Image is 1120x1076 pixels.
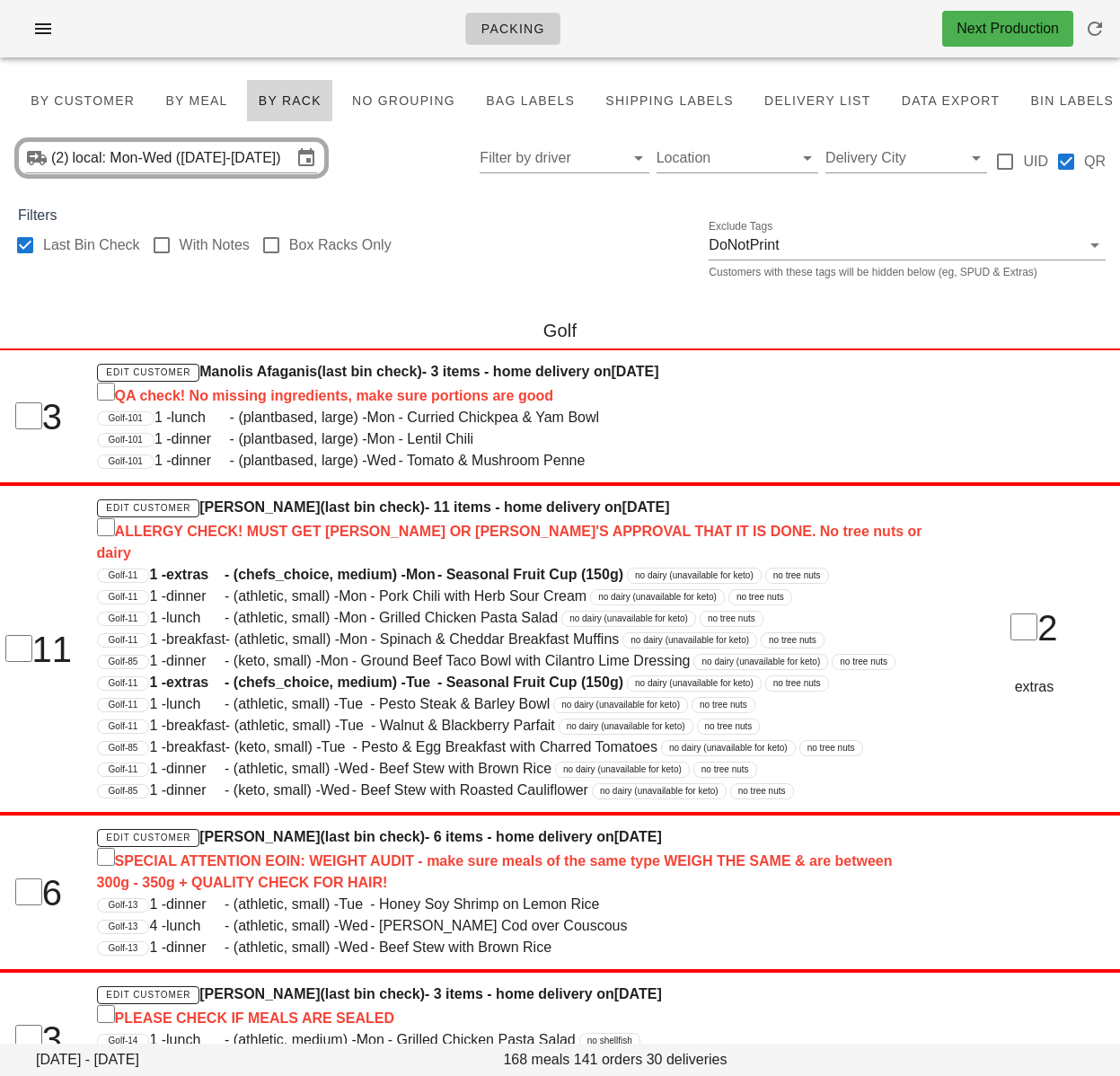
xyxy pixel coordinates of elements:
span: 1 - - (athletic, small) - - Spinach & Cheddar Breakfast Muffins [149,631,619,647]
span: 1 - - (chefs_choice, medium) - - Seasonal Fruit Cup (150g) [149,567,623,582]
span: 1 - - (plantbased, large) - - Curried Chickpea & Yam Bowl [154,410,599,425]
div: QA check! No missing ingredients, make sure portions are good [97,383,929,407]
button: Shipping Labels [594,79,745,122]
button: By Meal [154,79,239,122]
label: With Notes [180,236,250,254]
span: 1 - - (keto, small) - - Ground Beef Taco Bowl with Cilantro Lime Dressing [149,653,690,668]
span: breakfast [166,629,225,650]
span: Mon [339,607,370,629]
span: Golf-85 [109,785,138,798]
span: (last bin check) [317,364,421,379]
div: (2) [51,149,73,167]
span: [DATE] [614,829,662,844]
span: dinner [172,428,230,450]
label: Exclude Tags [709,220,772,234]
span: lunch [166,915,225,937]
span: 1 - - (athletic, small) - - Beef Stew with Brown Rice [149,761,551,776]
label: Last Bin Check [43,236,140,254]
span: dinner [166,780,225,801]
span: Tue [339,894,370,915]
span: (last bin check) [320,499,424,515]
span: breakfast [166,715,225,736]
span: [DATE] [611,364,658,379]
span: Golf-85 [109,656,138,668]
div: 2 [950,601,1118,655]
span: 1 - - (athletic, small) - - Grilled Chicken Pasta Salad [149,610,558,625]
span: Golf-13 [109,942,138,955]
span: 1 - - (chefs_choice, medium) - - Seasonal Fruit Cup (150g) [149,675,623,690]
span: Wed [339,915,370,937]
label: QR [1084,153,1106,171]
span: lunch [172,407,230,428]
span: Golf-11 [109,763,138,776]
button: Delivery List [753,79,883,122]
label: UID [1023,153,1048,171]
a: Edit Customer [97,986,200,1004]
span: Bag Labels [485,93,575,108]
a: Edit Customer [97,499,200,517]
span: Golf-13 [109,899,138,912]
span: Edit Customer [105,833,190,842]
span: Golf-11 [109,569,138,582]
span: 1 - - (athletic, medium) - - Grilled Chicken Pasta Salad [149,1032,575,1047]
span: By Rack [258,93,322,108]
button: By Customer [18,79,146,122]
a: Edit Customer [97,829,200,847]
a: Edit Customer [97,364,200,382]
span: Delivery List [763,93,871,108]
span: Mon [406,564,437,586]
span: 1 - - (athletic, small) - - Beef Stew with Brown Rice [149,939,551,955]
button: Bag Labels [474,79,586,122]
span: breakfast [166,736,225,758]
span: lunch [166,1029,225,1051]
span: Shipping Labels [604,93,734,108]
span: [DATE] [622,499,670,515]
span: (last bin check) [320,986,424,1001]
span: Wed [367,450,399,472]
span: Edit Customer [105,503,190,513]
span: By Customer [30,93,135,108]
span: 1 - - (plantbased, large) - - Lentil Chili [154,431,473,446]
span: Tue [340,715,371,736]
div: Exclude TagsDoNotPrint [709,231,1106,260]
div: ALLERGY CHECK! MUST GET [PERSON_NAME] OR [PERSON_NAME]'S APPROVAL THAT IT IS DONE. No tree nuts o... [97,518,929,564]
span: Mon [357,1029,388,1051]
span: Wed [339,758,370,780]
span: Mon [367,428,399,450]
a: Packing [465,13,560,45]
span: Golf-11 [109,720,138,733]
span: Golf-13 [109,921,138,933]
div: PLEASE CHECK IF MEALS ARE SEALED [97,1005,929,1029]
span: 1 - - (athletic, small) - - Pesto Steak & Barley Bowl [149,696,550,711]
span: 1 - - (athletic, small) - - Honey Soy Shrimp on Lemon Rice [149,896,599,912]
span: 1 - - (keto, small) - - Pesto & Egg Breakfast with Charred Tomatoes [149,739,657,754]
span: Golf-101 [109,455,143,468]
span: dinner [166,758,225,780]
span: Wed [339,937,370,958]
span: Mon [339,586,370,607]
span: [DATE] [614,986,662,1001]
button: Data Export [890,79,1012,122]
h4: Manolis Afaganis - 3 items - home delivery on [97,361,929,407]
span: dinner [166,894,225,915]
span: Mon [340,629,371,650]
span: Golf-101 [109,434,143,446]
span: 4 - - (athletic, small) - - [PERSON_NAME] Cod over Couscous [149,918,627,933]
span: Golf-11 [109,634,138,647]
button: By Rack [247,79,333,122]
span: Tue [406,672,437,693]
div: SPECIAL ATTENTION EOIN: WEIGHT AUDIT - make sure meals of the same type WEIGH THE SAME & are betw... [97,848,929,894]
span: extras [166,564,225,586]
span: 1 - - (athletic, small) - - Pork Chili with Herb Sour Cream [149,588,586,604]
span: 1 - - (athletic, small) - - Walnut & Blackberry Parfait [149,718,554,733]
span: dinner [166,586,225,607]
h4: [PERSON_NAME] - 3 items - home delivery on [97,983,929,1029]
span: Wed [321,780,352,801]
span: extras [166,672,225,693]
div: Filter by driver [480,144,648,172]
span: Mon [321,650,352,672]
span: lunch [166,693,225,715]
span: Golf-11 [109,677,138,690]
span: By Meal [164,93,227,108]
div: Next Production [957,18,1059,40]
